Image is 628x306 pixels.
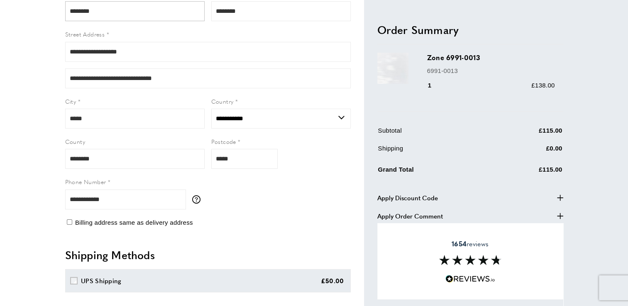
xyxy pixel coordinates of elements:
td: Grand Total [378,163,489,181]
input: Billing address same as delivery address [67,219,72,225]
span: County [65,137,85,146]
img: Reviews.io 5 stars [445,275,495,283]
td: Subtotal [378,126,489,142]
h2: Shipping Methods [65,248,351,262]
strong: 1654 [452,239,467,248]
div: UPS Shipping [81,276,122,286]
span: £138.00 [531,82,555,89]
h2: Order Summary [377,22,563,37]
span: reviews [452,240,489,248]
span: Postcode [211,137,236,146]
span: Apply Order Comment [377,211,443,221]
button: More information [192,195,205,204]
td: £115.00 [490,163,562,181]
span: Billing address same as delivery address [75,219,193,226]
span: Country [211,97,234,105]
td: £0.00 [490,143,562,160]
span: Phone Number [65,177,106,186]
img: Reviews section [439,255,501,265]
span: Street Address [65,30,105,38]
div: £50.00 [321,276,344,286]
span: Apply Discount Code [377,193,438,203]
td: Shipping [378,143,489,160]
td: £115.00 [490,126,562,142]
p: 6991-0013 [427,66,555,76]
h3: Zone 6991-0013 [427,53,555,63]
div: 1 [427,80,443,90]
span: City [65,97,76,105]
img: Zone 6991-0013 [377,53,408,84]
